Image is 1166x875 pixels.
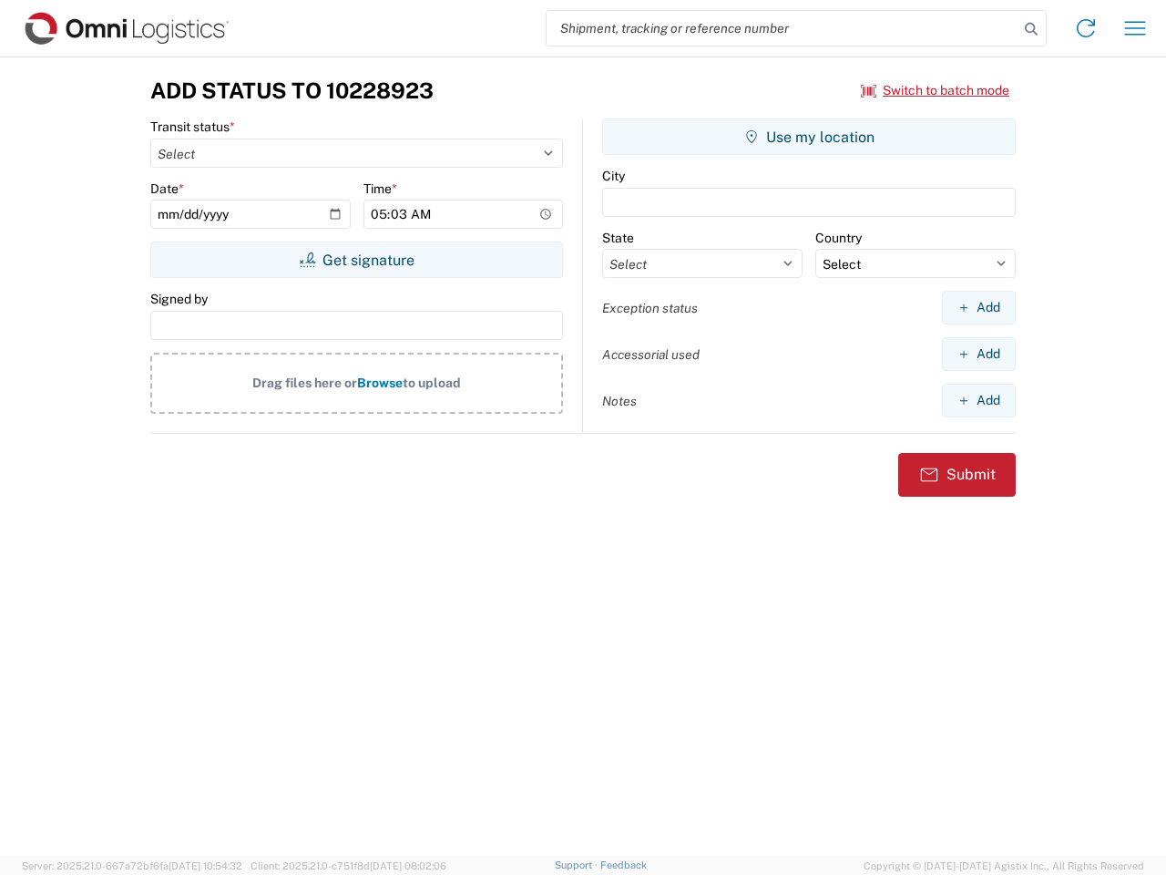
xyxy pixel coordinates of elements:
[363,180,397,197] label: Time
[602,393,637,409] label: Notes
[942,384,1016,417] button: Add
[252,376,357,390] span: Drag files here or
[251,860,446,871] span: Client: 2025.21.0-c751f8d
[942,337,1016,371] button: Add
[602,118,1016,155] button: Use my location
[403,376,461,390] span: to upload
[942,291,1016,324] button: Add
[150,77,434,104] h3: Add Status to 10228923
[357,376,403,390] span: Browse
[602,168,625,184] label: City
[600,860,647,870] a: Feedback
[864,858,1144,874] span: Copyright © [DATE]-[DATE] Agistix Inc., All Rights Reserved
[150,118,235,135] label: Transit status
[169,860,242,871] span: [DATE] 10:54:32
[815,230,862,246] label: Country
[861,76,1009,106] button: Switch to batch mode
[602,346,700,363] label: Accessorial used
[150,180,184,197] label: Date
[150,291,208,307] label: Signed by
[547,11,1018,46] input: Shipment, tracking or reference number
[555,860,600,870] a: Support
[602,300,698,316] label: Exception status
[370,860,446,871] span: [DATE] 08:02:06
[150,242,563,278] button: Get signature
[602,230,634,246] label: State
[22,860,242,871] span: Server: 2025.21.0-667a72bf6fa
[898,453,1016,497] button: Submit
